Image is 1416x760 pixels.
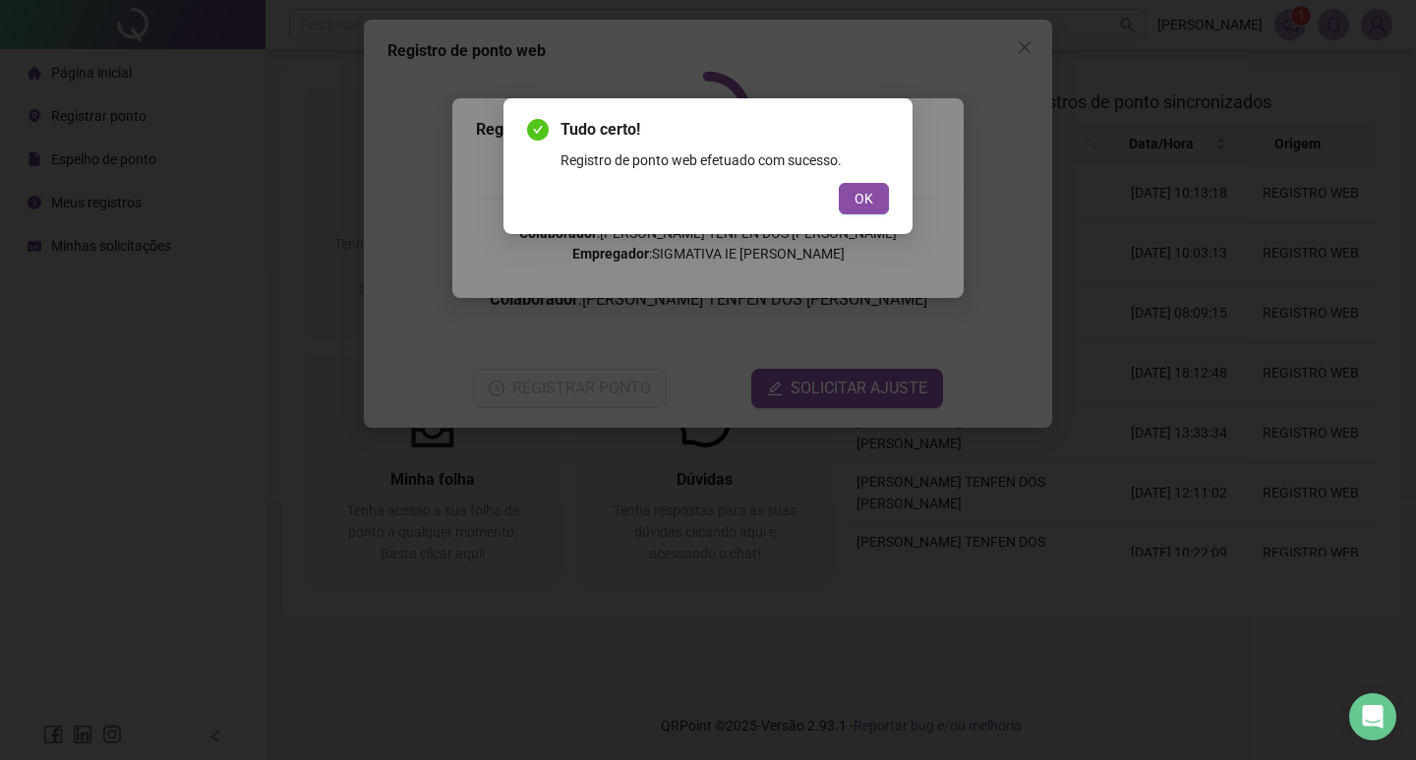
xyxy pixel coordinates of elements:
[560,149,889,171] div: Registro de ponto web efetuado com sucesso.
[560,118,889,142] span: Tudo certo!
[527,119,549,141] span: check-circle
[1349,693,1396,740] div: Open Intercom Messenger
[839,183,889,214] button: OK
[855,188,873,209] span: OK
